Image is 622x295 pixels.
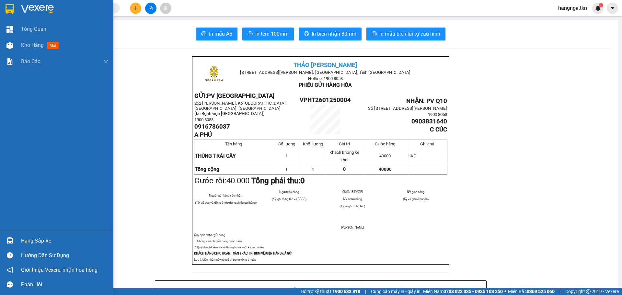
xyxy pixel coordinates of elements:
span: 0916786037 [194,123,230,130]
span: Kho hàng [21,42,44,48]
span: mới [47,42,59,49]
button: printerIn mẫu A5 [196,28,237,40]
span: In biên nhận 80mm [312,30,356,38]
span: [STREET_ADDRESS][PERSON_NAME]. [GEOGRAPHIC_DATA], Tỉnh [GEOGRAPHIC_DATA] [240,70,410,75]
span: notification [7,267,13,273]
span: VPHT2601250004 [300,96,351,104]
span: Giá trị [339,142,350,146]
span: THẢO [PERSON_NAME] [294,62,357,69]
span: Tên hàng [225,142,242,146]
span: 40000 [379,167,392,172]
span: Ghi chú [420,142,434,146]
div: Phản hồi [21,280,109,289]
strong: 0708 023 035 - 0935 103 250 [443,289,503,294]
span: 1900 8053 [428,112,447,117]
span: Miền Bắc [508,288,555,295]
span: 2. Quý khách kiểm tra kỹ thông tin rồi mới ký xác nhận [194,245,264,249]
span: (Ký và ghi rõ họ tên) [340,204,365,208]
span: Số lượng [278,142,295,146]
div: Hướng dẫn sử dụng [21,251,109,260]
span: file-add [148,6,153,10]
span: Cung cấp máy in - giấy in: [371,288,421,295]
span: Hỗ trợ kỹ thuật: [301,288,360,295]
span: 0 [343,166,346,172]
span: Báo cáo [21,57,40,65]
span: 08:03:15 [DATE] [342,190,363,194]
img: warehouse-icon [6,237,13,244]
strong: GỬI: [194,92,274,99]
span: Tổng Quan [21,25,46,33]
span: 0 [300,176,305,185]
span: Cước rồi: [194,176,305,185]
button: plus [130,3,141,14]
img: warehouse-icon [6,42,13,49]
span: Khách không kê khai [329,150,359,162]
div: Hàng sắp về [21,236,109,246]
span: ⚪️ [504,290,506,293]
button: printerIn biên nhận 80mm [299,28,362,40]
strong: KHÁCH HÀNG CHỊU HOÀN TOÀN TRÁCH NHIỆM VỀ KIỆN HÀNG ĐÃ GỬI [194,252,293,255]
img: dashboard-icon [6,26,13,33]
span: copyright [586,289,591,294]
span: 40000 [379,153,391,158]
span: (Ký và ghi rõ họ tên) [403,197,429,201]
span: NV giao hàng [407,190,424,194]
strong: Tổng phải thu: [251,176,305,185]
span: | [559,288,560,295]
span: 40.000 [226,176,249,185]
span: Hotline: 1900 8053 [308,76,343,81]
span: | [365,288,366,295]
span: Lưu ý: biên nhận này có giá trị trong vòng 5 ngày [194,258,256,261]
span: down [103,59,109,64]
span: 1 [285,167,288,172]
button: file-add [145,3,156,14]
span: 1900 8053 [194,117,213,122]
button: caret-down [607,3,618,14]
span: In mẫu biên lai tự cấu hình [379,30,440,38]
img: logo [198,59,230,91]
span: Người gửi hàng xác nhận [209,194,242,197]
button: aim [160,3,171,14]
span: printer [248,31,253,37]
span: In tem 100mm [255,30,289,38]
img: icon-new-feature [595,5,601,11]
span: printer [201,31,206,37]
span: printer [372,31,377,37]
span: NV nhận hàng [343,197,362,201]
button: printerIn mẫu biên lai tự cấu hình [366,28,445,40]
span: PHIẾU GỬI HÀNG HÓA [299,82,352,88]
span: PV [GEOGRAPHIC_DATA] [207,92,274,99]
span: message [7,281,13,288]
sup: 1 [599,3,603,7]
span: Số [STREET_ADDRESS][PERSON_NAME] [368,106,447,111]
span: Quy định nhận/gửi hàng [194,233,225,237]
span: printer [304,31,309,37]
span: hangnga.tkn [553,4,592,12]
span: 1 [600,3,602,7]
span: Miền Nam [423,288,503,295]
span: (Tôi đã đọc và đồng ý nộp đúng phiếu gửi hàng) [195,201,257,204]
span: THÙNG TRÁI CÂY [195,153,236,159]
img: solution-icon [6,58,13,65]
strong: Tổng cộng [195,166,219,172]
span: Khối lượng [303,142,323,146]
span: aim [163,6,168,10]
button: printerIn tem 100mm [242,28,294,40]
strong: 0369 525 060 [527,289,555,294]
span: HKĐ [408,153,417,158]
strong: 1900 633 818 [332,289,360,294]
span: Giới thiệu Vexere, nhận hoa hồng [21,266,98,274]
span: (Ký, ghi rõ họ tên và CCCD) [272,197,306,201]
span: question-circle [7,252,13,258]
span: 1 [312,167,314,172]
span: [PERSON_NAME] [341,226,364,229]
span: Cước hàng [375,142,395,146]
span: A PHÚ [194,131,212,138]
span: 1. Không vân chuyển hàng quốc cấm [194,239,242,243]
span: 0903831640 [411,118,447,125]
span: NHẬN: PV Q10 [406,97,447,105]
span: 1 [285,153,288,158]
span: Người lấy hàng [279,190,299,194]
span: C CÚC [430,126,447,133]
span: 262 [PERSON_NAME], Kp [GEOGRAPHIC_DATA], [GEOGRAPHIC_DATA], [GEOGRAPHIC_DATA] (kế Bệnh viện [GEOG... [194,101,287,116]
